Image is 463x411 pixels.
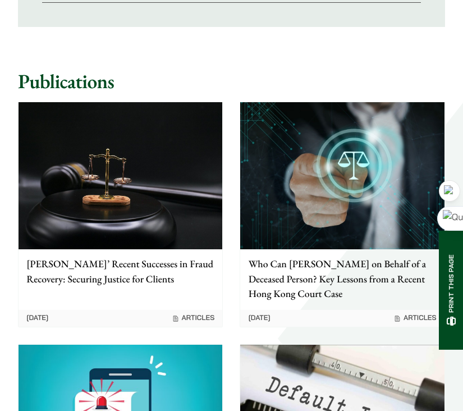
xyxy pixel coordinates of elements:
a: Who Can [PERSON_NAME] on Behalf of a Deceased Person? Key Lessons from a Recent Hong Kong Court C... [240,102,444,327]
span: Articles [393,314,436,323]
a: [PERSON_NAME]’ Recent Successes in Fraud Recovery: Securing Justice for Clients [DATE] Articles [18,102,223,327]
p: [PERSON_NAME]’ Recent Successes in Fraud Recovery: Securing Justice for Clients [26,257,214,287]
h2: Publications [18,70,445,94]
time: [DATE] [26,314,48,323]
span: Articles [172,314,214,323]
time: [DATE] [249,314,271,323]
p: Who Can [PERSON_NAME] on Behalf of a Deceased Person? Key Lessons from a Recent Hong Kong Court Case [249,257,437,302]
